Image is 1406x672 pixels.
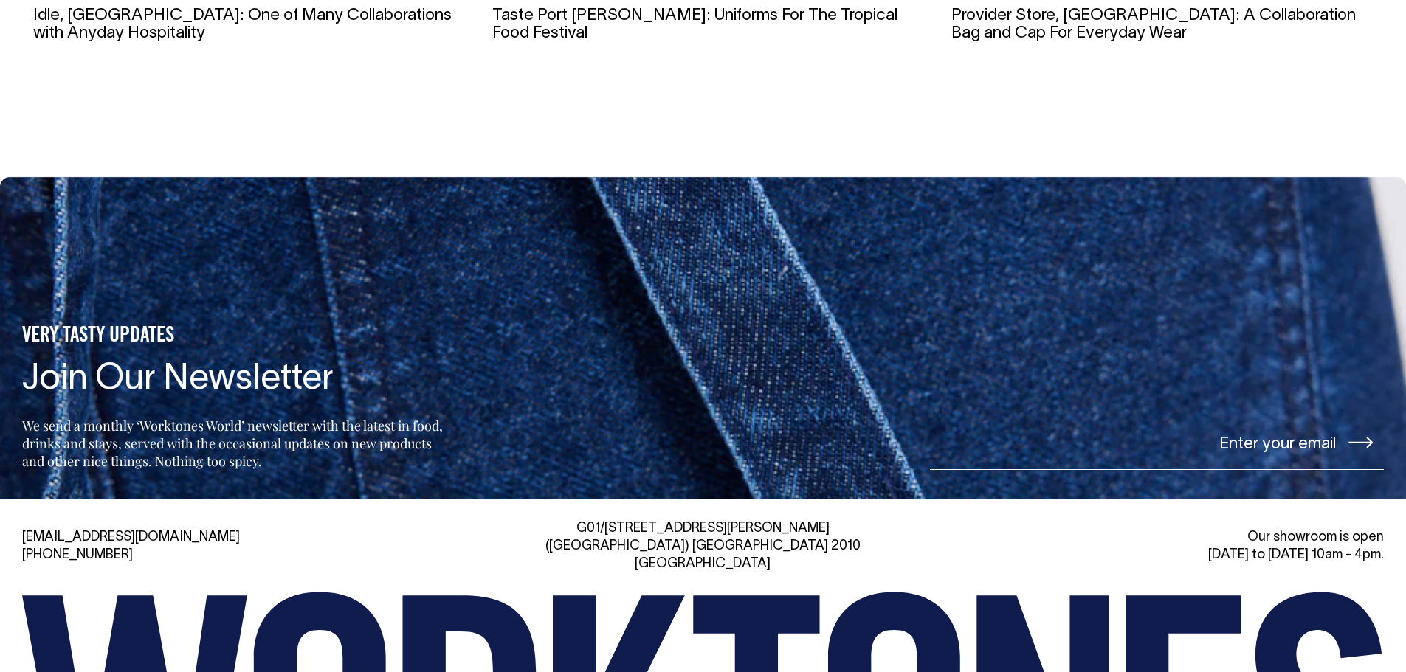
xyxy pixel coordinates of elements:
[22,324,447,349] h5: VERY TASTY UPDATES
[22,531,240,544] a: [EMAIL_ADDRESS][DOMAIN_NAME]
[951,8,1356,41] a: Provider Store, [GEOGRAPHIC_DATA]: A Collaboration Bag and Cap For Everyday Wear
[930,415,1384,470] input: Enter your email
[33,8,452,41] a: Idle, [GEOGRAPHIC_DATA]: One of Many Collaborations with Anyday Hospitality
[22,361,447,400] h4: Join Our Newsletter
[483,520,923,573] div: G01/[STREET_ADDRESS][PERSON_NAME] ([GEOGRAPHIC_DATA]) [GEOGRAPHIC_DATA] 2010 [GEOGRAPHIC_DATA]
[22,417,447,470] p: We send a monthly ‘Worktones World’ newsletter with the latest in food, drinks and stays, served ...
[945,529,1384,564] div: Our showroom is open [DATE] to [DATE] 10am - 4pm.
[22,549,133,561] a: [PHONE_NUMBER]
[492,8,897,41] a: Taste Port [PERSON_NAME]: Uniforms For The Tropical Food Festival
